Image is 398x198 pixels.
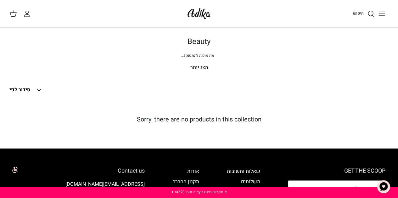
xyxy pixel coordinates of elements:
[353,10,375,18] a: חיפוש
[353,10,364,16] span: חיפוש
[9,83,43,97] button: סידור לפי
[9,37,389,46] h1: Beauty
[9,116,389,123] h5: Sorry, there are no products in this collection
[9,64,389,72] p: הצג יותר
[374,177,393,196] button: צ'אט
[187,168,199,175] a: אודות
[171,189,227,195] a: ✦ משלוח חינם בקנייה מעל ₪220 ✦
[13,168,145,174] h6: Contact us
[172,178,199,185] a: תקנון החברה
[9,86,30,94] span: סידור לפי
[181,53,214,58] span: את מוכנה להתפנק?
[65,180,145,188] a: [EMAIL_ADDRESS][DOMAIN_NAME]
[23,10,33,18] a: החשבון שלי
[227,168,260,175] a: שאלות ותשובות
[375,7,389,21] button: Toggle menu
[186,6,212,21] img: Adika IL
[5,161,22,178] img: accessibility_icon02.svg
[288,168,385,174] h6: GET THE SCOOP
[241,178,260,185] a: משלוחים
[288,180,385,197] input: Email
